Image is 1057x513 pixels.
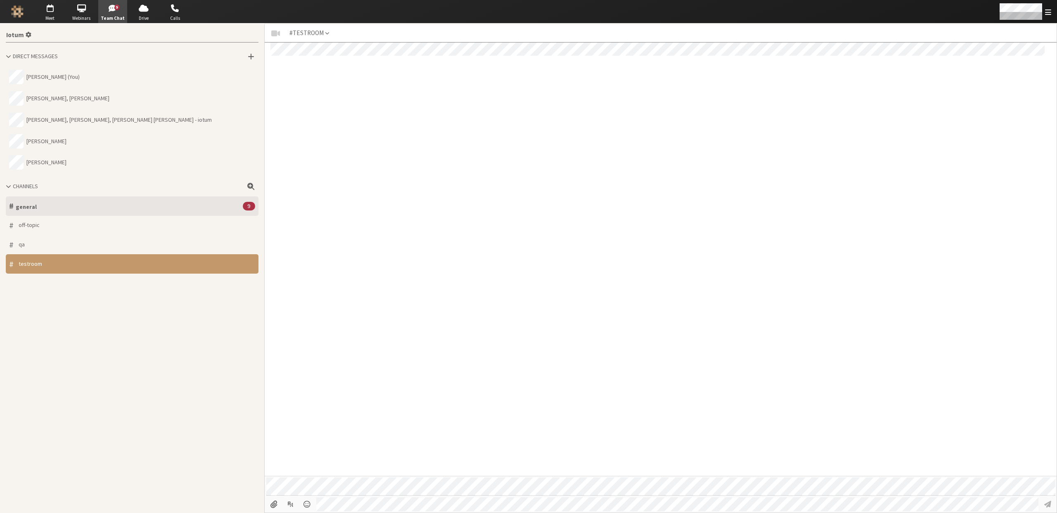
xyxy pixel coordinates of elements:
span: Drive [129,15,158,22]
span: Iotum [6,32,24,39]
span: Direct Messages [13,52,58,60]
button: Start a meeting [267,24,284,42]
span: # [9,258,14,270]
button: Settings [3,26,34,42]
button: #general9 [6,196,258,216]
button: #qa [6,235,258,254]
button: [PERSON_NAME], [PERSON_NAME] [6,88,258,109]
button: [PERSON_NAME] [6,130,258,152]
span: # [9,219,14,232]
span: general [16,203,37,210]
button: #testroom [6,254,258,274]
img: Iotum [11,5,24,18]
span: # [9,201,14,211]
button: Show formatting [283,497,298,511]
span: Webinars [67,15,96,22]
button: [PERSON_NAME], [PERSON_NAME], [PERSON_NAME] [PERSON_NAME] - iotum [6,109,258,130]
button: #testroom [286,27,332,40]
button: [PERSON_NAME] [6,152,258,173]
button: #off-topic [6,216,258,235]
button: Send message [1040,497,1055,511]
span: Channels [13,182,38,190]
span: Team Chat [98,15,127,22]
span: off-topic [19,221,40,229]
span: 9 [243,202,255,210]
span: Calls [161,15,190,22]
div: 9 [114,5,120,10]
span: Meet [36,15,64,22]
span: # [9,239,14,251]
span: qa [19,240,25,249]
button: Open menu [300,497,315,511]
button: [PERSON_NAME] (You) [6,66,258,88]
span: testroom [19,260,42,268]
